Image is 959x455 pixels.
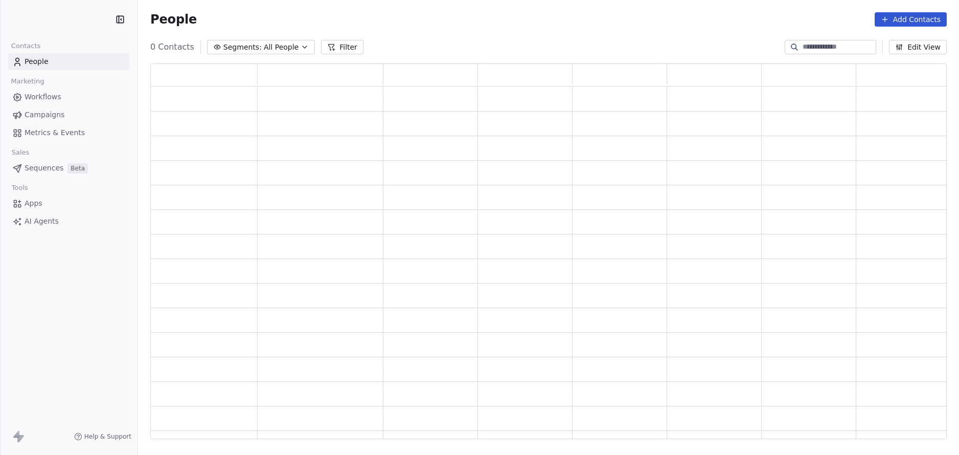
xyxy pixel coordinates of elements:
span: Contacts [7,38,45,54]
a: Metrics & Events [8,124,129,141]
a: SequencesBeta [8,160,129,177]
span: Workflows [25,92,61,102]
span: People [25,56,49,67]
button: Edit View [889,40,947,54]
span: Beta [67,163,88,174]
a: Help & Support [74,432,131,441]
span: Marketing [7,74,49,89]
span: AI Agents [25,216,59,227]
span: Campaigns [25,110,64,120]
a: Apps [8,195,129,212]
span: Help & Support [84,432,131,441]
span: Sales [7,145,34,160]
span: All People [264,42,299,53]
a: Campaigns [8,106,129,123]
span: Apps [25,198,42,209]
span: 0 Contacts [150,41,194,53]
button: Add Contacts [875,12,947,27]
span: Tools [7,180,32,196]
a: People [8,53,129,70]
span: Metrics & Events [25,127,85,138]
a: AI Agents [8,213,129,230]
span: Sequences [25,163,63,174]
button: Filter [321,40,363,54]
span: Segments: [223,42,262,53]
a: Workflows [8,89,129,105]
div: grid [151,86,951,440]
span: People [150,12,197,27]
